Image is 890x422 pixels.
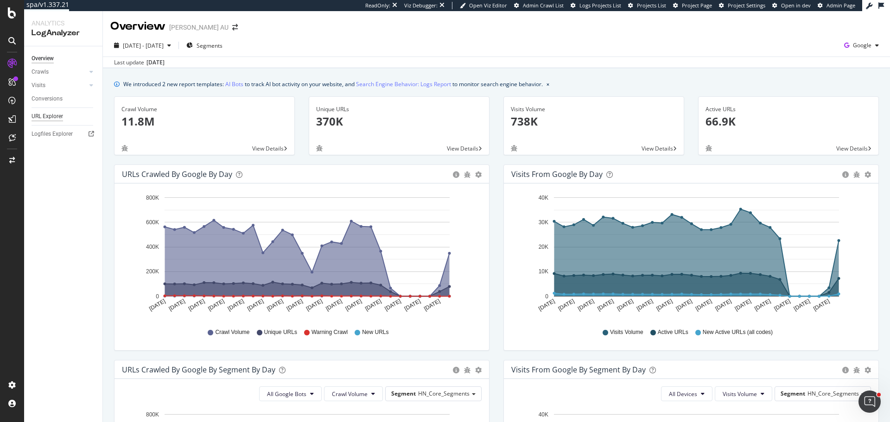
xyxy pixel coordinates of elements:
div: [PERSON_NAME] AU [169,23,229,32]
a: Admin Page [818,2,855,9]
div: bug [121,145,128,151]
text: [DATE] [655,298,674,312]
div: arrow-right-arrow-left [232,24,238,31]
p: 66.9K [706,113,871,129]
span: All Devices [669,390,697,398]
a: Admin Crawl List [514,2,564,9]
text: [DATE] [596,298,615,312]
div: bug [853,171,860,178]
text: 20K [539,244,548,250]
text: [DATE] [557,298,576,312]
span: HN_Core_Segments [418,390,470,397]
a: Project Settings [719,2,765,9]
div: bug [853,367,860,373]
iframe: Intercom live chat [858,391,881,413]
text: [DATE] [734,298,752,312]
span: Segment [781,390,805,397]
text: [DATE] [148,298,166,312]
a: Logfiles Explorer [32,129,96,139]
span: Projects List [637,2,666,9]
button: All Google Bots [259,386,322,401]
span: Warning Crawl [311,328,348,336]
a: AI Bots [225,79,243,89]
span: View Details [252,145,284,152]
div: Overview [32,54,54,63]
div: URLs Crawled by Google by day [122,170,232,179]
button: close banner [544,77,552,91]
div: bug [464,171,470,178]
text: 0 [545,293,548,300]
div: bug [706,145,712,151]
div: Last update [114,58,165,67]
a: URL Explorer [32,112,96,121]
text: [DATE] [227,298,245,312]
button: Google [840,38,883,53]
a: Crawls [32,67,87,77]
p: 738K [511,113,677,129]
span: Admin Crawl List [523,2,564,9]
text: [DATE] [187,298,206,312]
text: [DATE] [423,298,441,312]
text: [DATE] [675,298,693,312]
div: Crawl Volume [121,105,287,113]
div: Logfiles Explorer [32,129,73,139]
a: Visits [32,81,87,90]
span: Project Page [682,2,712,9]
text: [DATE] [812,298,831,312]
text: 40K [539,195,548,201]
span: Logs Projects List [579,2,621,9]
text: [DATE] [753,298,772,312]
a: Open Viz Editor [460,2,507,9]
text: [DATE] [344,298,363,312]
span: Unique URLs [264,328,297,336]
a: Open in dev [772,2,811,9]
div: gear [865,367,871,373]
span: Visits Volume [610,328,643,336]
text: 30K [539,219,548,226]
text: [DATE] [266,298,284,312]
span: View Details [447,145,478,152]
div: Active URLs [706,105,871,113]
text: [DATE] [384,298,402,312]
svg: A chart. [122,191,478,320]
div: circle-info [453,367,459,373]
span: Segments [197,42,222,50]
div: Unique URLs [316,105,482,113]
svg: A chart. [511,191,868,320]
text: [DATE] [286,298,304,312]
div: Overview [110,19,165,34]
text: [DATE] [773,298,792,312]
button: Crawl Volume [324,386,383,401]
span: [DATE] - [DATE] [123,42,164,50]
a: Project Page [673,2,712,9]
div: LogAnalyzer [32,28,95,38]
div: bug [316,145,323,151]
a: Overview [32,54,96,63]
div: bug [464,367,470,373]
p: 370K [316,113,482,129]
div: Visits Volume [511,105,677,113]
text: [DATE] [324,298,343,312]
text: [DATE] [537,298,556,312]
a: Projects List [628,2,666,9]
button: All Devices [661,386,712,401]
div: circle-info [842,367,849,373]
span: Project Settings [728,2,765,9]
span: Crawl Volume [332,390,368,398]
text: [DATE] [793,298,811,312]
text: 800K [146,411,159,418]
div: URLs Crawled by Google By Segment By Day [122,365,275,374]
div: Visits from Google By Segment By Day [511,365,646,374]
span: Open Viz Editor [469,2,507,9]
text: [DATE] [364,298,382,312]
a: Logs Projects List [571,2,621,9]
text: 10K [539,269,548,275]
button: Visits Volume [715,386,772,401]
div: Visits [32,81,45,90]
text: [DATE] [403,298,422,312]
div: gear [475,171,482,178]
span: All Google Bots [267,390,306,398]
text: 40K [539,411,548,418]
div: info banner [114,79,879,89]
